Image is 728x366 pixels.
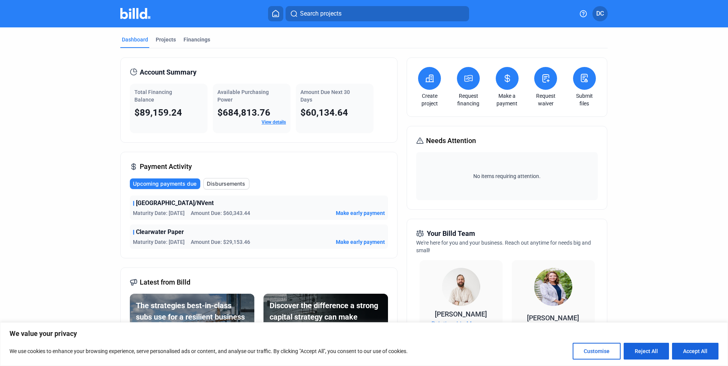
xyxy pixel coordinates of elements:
[336,209,385,217] button: Make early payment
[419,172,594,180] span: No items requiring attention.
[122,36,148,43] div: Dashboard
[300,89,350,103] span: Amount Due Next 30 Days
[133,209,185,217] span: Maturity Date: [DATE]
[442,268,480,306] img: Relationship Manager
[286,6,469,21] button: Search projects
[300,107,348,118] span: $60,134.64
[134,89,172,103] span: Total Financing Balance
[455,92,482,107] a: Request financing
[133,238,185,246] span: Maturity Date: [DATE]
[191,209,250,217] span: Amount Due: $60,343.44
[133,180,196,188] span: Upcoming payments due
[672,343,718,360] button: Accept All
[191,238,250,246] span: Amount Due: $29,153.46
[136,228,184,237] span: Clearwater Paper
[571,92,598,107] a: Submit files
[262,119,286,125] a: View details
[534,268,572,306] img: Territory Manager
[270,300,382,323] div: Discover the difference a strong capital strategy can make
[416,240,591,253] span: We're here for you and your business. Reach out anytime for needs big and small!
[140,67,196,78] span: Account Summary
[207,180,245,188] span: Disbursements
[10,347,408,356] p: We use cookies to enhance your browsing experience, serve personalised ads or content, and analys...
[136,300,248,323] div: The strategies best-in-class subs use for a resilient business
[416,92,443,107] a: Create project
[431,320,490,329] span: Relationship Manager
[494,92,520,107] a: Make a payment
[217,107,270,118] span: $684,813.76
[136,199,214,208] span: [GEOGRAPHIC_DATA]/NVent
[300,9,342,18] span: Search projects
[427,228,475,239] span: Your Billd Team
[426,135,476,146] span: Needs Attention
[184,36,210,43] div: Financings
[527,314,579,322] span: [PERSON_NAME]
[532,92,559,107] a: Request waiver
[573,343,621,360] button: Customise
[435,310,487,318] span: [PERSON_NAME]
[156,36,176,43] div: Projects
[596,9,604,18] span: DC
[10,329,718,338] p: We value your privacy
[140,161,192,172] span: Payment Activity
[134,107,182,118] span: $89,159.24
[217,89,269,103] span: Available Purchasing Power
[336,238,385,246] button: Make early payment
[203,178,249,189] button: Disbursements
[140,277,190,288] span: Latest from Billd
[130,178,200,189] button: Upcoming payments due
[592,6,608,21] button: DC
[120,8,150,19] img: Billd Company Logo
[624,343,669,360] button: Reject All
